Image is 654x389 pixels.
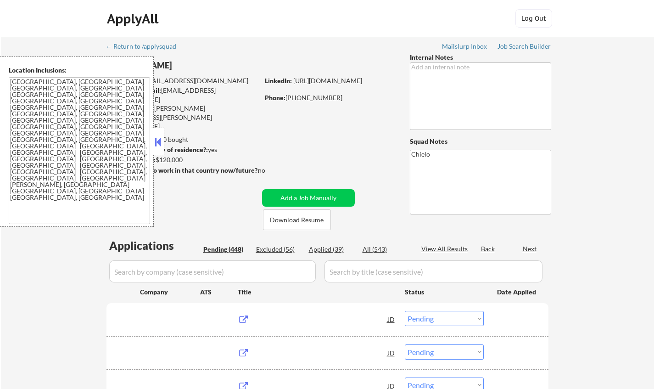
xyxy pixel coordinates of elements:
[238,288,396,297] div: Title
[293,77,362,85] a: [URL][DOMAIN_NAME]
[515,9,552,28] button: Log Out
[106,60,295,71] div: [PERSON_NAME]
[265,94,285,101] strong: Phone:
[140,288,200,297] div: Company
[200,288,238,297] div: ATS
[405,283,484,300] div: Status
[442,43,488,50] div: Mailslurp Inbox
[262,189,355,207] button: Add a Job Manually
[421,244,470,254] div: View All Results
[442,43,488,52] a: Mailslurp Inbox
[263,209,331,230] button: Download Resume
[107,11,161,27] div: ApplyAll
[109,260,316,282] input: Search by company (case sensitive)
[258,166,284,175] div: no
[203,245,249,254] div: Pending (448)
[410,53,551,62] div: Internal Notes
[387,344,396,361] div: JD
[109,240,200,251] div: Applications
[265,93,395,102] div: [PHONE_NUMBER]
[106,43,185,52] a: ← Return to /applysquad
[256,245,302,254] div: Excluded (56)
[9,66,150,75] div: Location Inclusions:
[106,43,185,50] div: ← Return to /applysquad
[106,135,259,144] div: 25 sent / 100 bought
[523,244,537,254] div: Next
[106,155,259,164] div: $120,000
[497,43,551,52] a: Job Search Builder
[481,244,496,254] div: Back
[106,104,259,131] div: [PERSON_NAME][EMAIL_ADDRESS][PERSON_NAME][DOMAIN_NAME]
[107,86,259,104] div: [EMAIL_ADDRESS][DOMAIN_NAME]
[387,311,396,327] div: JD
[107,76,259,85] div: [EMAIL_ADDRESS][DOMAIN_NAME]
[106,166,259,174] strong: Will need Visa to work in that country now/future?:
[497,43,551,50] div: Job Search Builder
[309,245,355,254] div: Applied (39)
[324,260,542,282] input: Search by title (case sensitive)
[363,245,408,254] div: All (543)
[497,288,537,297] div: Date Applied
[265,77,292,85] strong: LinkedIn:
[106,145,256,154] div: yes
[410,137,551,146] div: Squad Notes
